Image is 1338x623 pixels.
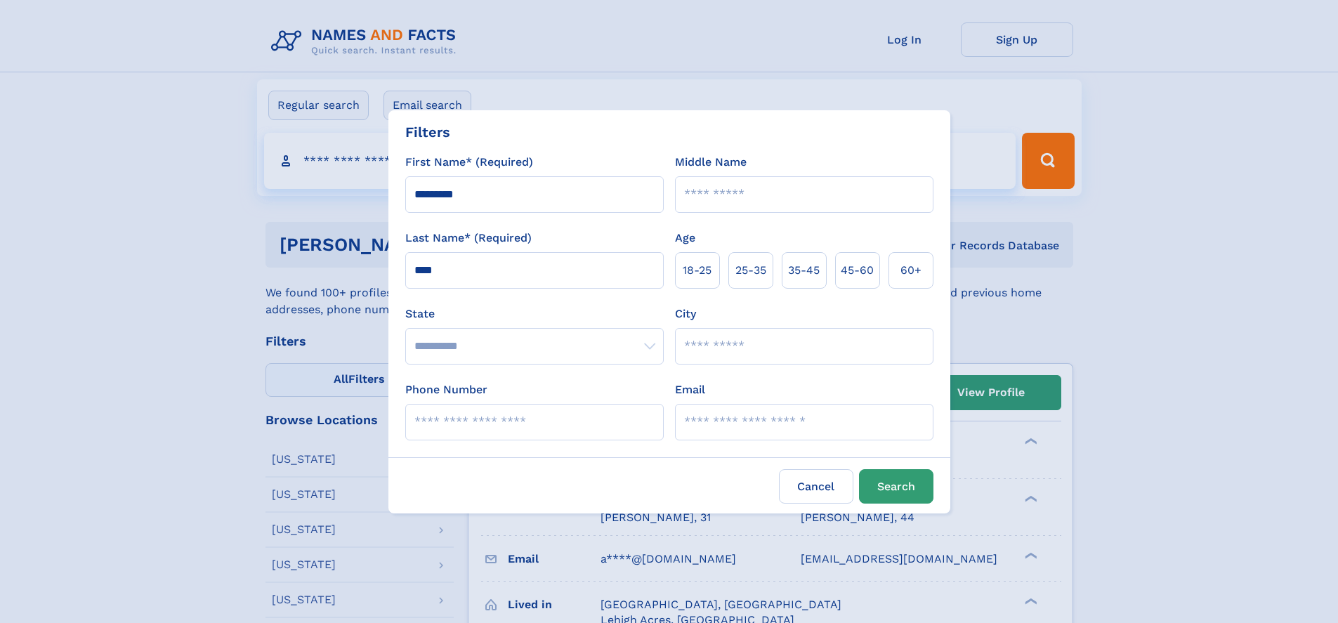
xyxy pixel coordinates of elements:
[675,230,695,247] label: Age
[675,154,747,171] label: Middle Name
[683,262,711,279] span: 18‑25
[900,262,921,279] span: 60+
[859,469,933,504] button: Search
[405,122,450,143] div: Filters
[779,469,853,504] label: Cancel
[735,262,766,279] span: 25‑35
[788,262,820,279] span: 35‑45
[841,262,874,279] span: 45‑60
[405,230,532,247] label: Last Name* (Required)
[675,381,705,398] label: Email
[405,154,533,171] label: First Name* (Required)
[405,306,664,322] label: State
[675,306,696,322] label: City
[405,381,487,398] label: Phone Number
